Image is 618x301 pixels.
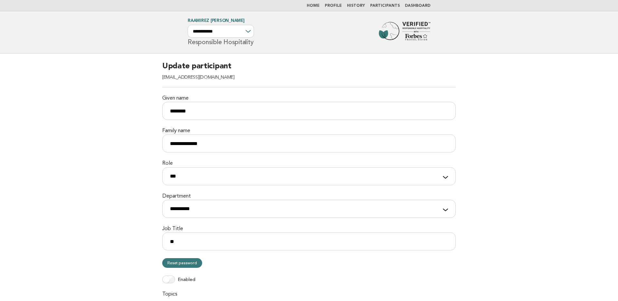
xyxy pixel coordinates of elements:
a: Participants [370,4,400,8]
label: Department [162,193,456,200]
a: Reset password [162,258,202,268]
label: Topics [162,291,456,298]
label: Role [162,160,456,167]
a: Raamirez [PERSON_NAME] [188,19,245,23]
label: Family name [162,128,456,134]
h2: Update participant [162,61,456,87]
a: Home [307,4,320,8]
label: Given name [162,95,456,102]
img: Forbes Travel Guide [379,22,430,43]
h1: Responsible Hospitality [188,19,254,45]
label: Enabled [178,277,195,283]
a: Profile [325,4,342,8]
a: History [347,4,365,8]
label: Job Title [162,226,456,232]
a: Dashboard [405,4,430,8]
span: [EMAIL_ADDRESS][DOMAIN_NAME] [162,75,235,80]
